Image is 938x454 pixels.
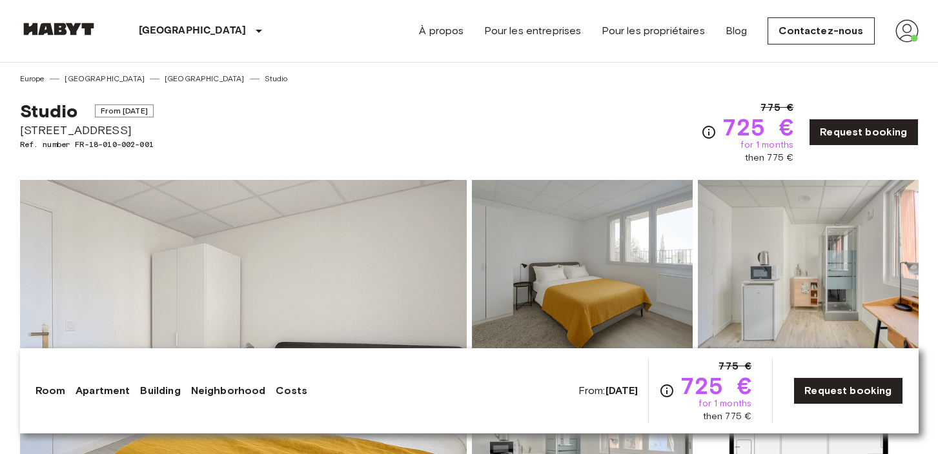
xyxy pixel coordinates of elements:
[419,23,464,39] a: À propos
[165,73,245,84] a: [GEOGRAPHIC_DATA]
[606,384,638,397] b: [DATE]
[680,374,751,397] span: 725 €
[726,23,748,39] a: Blog
[140,383,180,399] a: Building
[95,104,154,117] span: From [DATE]
[768,17,874,44] a: Contactez-nous
[809,119,918,146] a: Request booking
[698,180,919,349] img: Picture of unit FR-18-010-002-001
[20,100,78,122] span: Studio
[36,383,66,399] a: Room
[139,23,247,39] p: [GEOGRAPHIC_DATA]
[895,19,919,43] img: avatar
[760,100,793,115] span: 775 €
[745,152,794,164] span: then 775 €
[65,73,145,84] a: [GEOGRAPHIC_DATA]
[578,384,638,398] span: From:
[698,397,751,410] span: for 1 months
[265,73,288,84] a: Studio
[20,23,97,35] img: Habyt
[722,115,793,139] span: 725 €
[719,359,751,374] span: 775 €
[276,383,307,399] a: Costs
[484,23,581,39] a: Pour les entreprises
[472,180,693,349] img: Picture of unit FR-18-010-002-001
[701,124,717,140] svg: Check cost overview for full price breakdown. Please note that discounts apply to new joiners onl...
[20,122,154,139] span: [STREET_ADDRESS]
[20,139,154,150] span: Ref. number FR-18-010-002-001
[76,383,130,399] a: Apartment
[659,383,675,399] svg: Check cost overview for full price breakdown. Please note that discounts apply to new joiners onl...
[740,139,793,152] span: for 1 months
[20,73,45,84] a: Europe
[191,383,266,399] a: Neighborhood
[703,410,752,423] span: then 775 €
[602,23,704,39] a: Pour les propriétaires
[793,377,902,404] a: Request booking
